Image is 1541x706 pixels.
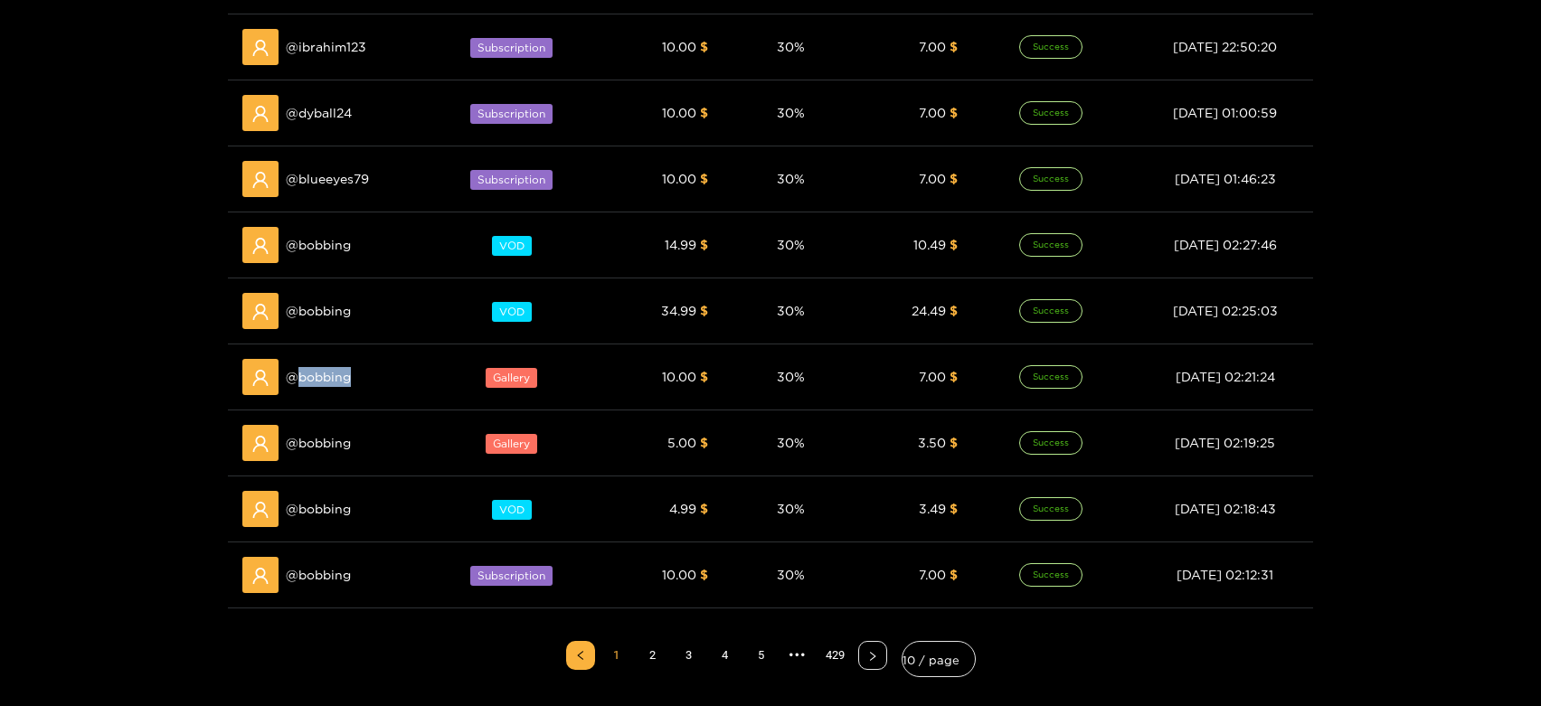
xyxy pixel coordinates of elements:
[251,501,269,519] span: user
[662,370,696,383] span: 10.00
[1019,167,1082,191] span: Success
[1019,299,1082,323] span: Success
[286,103,352,123] span: @ dyball24
[913,238,946,251] span: 10.49
[566,641,595,670] button: left
[950,106,958,119] span: $
[1019,563,1082,587] span: Success
[1019,35,1082,59] span: Success
[286,301,351,321] span: @ bobbing
[251,237,269,255] span: user
[1175,172,1276,185] span: [DATE] 01:46:23
[820,642,850,669] a: 429
[950,172,958,185] span: $
[251,567,269,585] span: user
[286,169,369,189] span: @ blueeyes79
[919,172,946,185] span: 7.00
[950,568,958,581] span: $
[251,369,269,387] span: user
[777,172,805,185] span: 30 %
[867,651,878,662] span: right
[1176,370,1275,383] span: [DATE] 02:21:24
[667,436,696,449] span: 5.00
[1175,436,1275,449] span: [DATE] 02:19:25
[1173,304,1278,317] span: [DATE] 02:25:03
[1175,502,1276,515] span: [DATE] 02:18:43
[251,435,269,453] span: user
[912,304,946,317] span: 24.49
[251,105,269,123] span: user
[700,238,708,251] span: $
[712,642,739,669] a: 4
[1019,431,1082,455] span: Success
[919,106,946,119] span: 7.00
[286,37,366,57] span: @ ibrahim123
[251,39,269,57] span: user
[783,641,812,670] span: •••
[665,238,696,251] span: 14.99
[603,642,630,669] a: 1
[919,568,946,581] span: 7.00
[251,171,269,189] span: user
[700,370,708,383] span: $
[777,40,805,53] span: 30 %
[777,106,805,119] span: 30 %
[777,370,805,383] span: 30 %
[858,641,887,670] button: right
[1174,238,1277,251] span: [DATE] 02:27:46
[251,303,269,321] span: user
[286,565,351,585] span: @ bobbing
[669,502,696,515] span: 4.99
[470,38,553,58] span: Subscription
[639,642,667,669] a: 2
[777,502,805,515] span: 30 %
[662,40,696,53] span: 10.00
[700,436,708,449] span: $
[286,433,351,453] span: @ bobbing
[950,304,958,317] span: $
[783,641,812,670] li: Next 5 Pages
[661,304,696,317] span: 34.99
[700,172,708,185] span: $
[662,568,696,581] span: 10.00
[1019,233,1082,257] span: Success
[918,436,946,449] span: 3.50
[575,650,586,661] span: left
[676,642,703,669] a: 3
[819,641,851,670] li: 429
[470,566,553,586] span: Subscription
[919,370,946,383] span: 7.00
[486,368,537,388] span: Gallery
[919,40,946,53] span: 7.00
[470,104,553,124] span: Subscription
[950,502,958,515] span: $
[662,106,696,119] span: 10.00
[700,568,708,581] span: $
[777,304,805,317] span: 30 %
[1019,101,1082,125] span: Success
[747,641,776,670] li: 5
[858,641,887,670] li: Next Page
[1019,497,1082,521] span: Success
[919,502,946,515] span: 3.49
[700,106,708,119] span: $
[1177,568,1273,581] span: [DATE] 02:12:31
[638,641,667,670] li: 2
[1019,365,1082,389] span: Success
[675,641,704,670] li: 3
[492,236,532,256] span: VOD
[1173,40,1277,53] span: [DATE] 22:50:20
[748,642,775,669] a: 5
[286,367,351,387] span: @ bobbing
[286,235,351,255] span: @ bobbing
[492,302,532,322] span: VOD
[662,172,696,185] span: 10.00
[470,170,553,190] span: Subscription
[950,370,958,383] span: $
[903,646,975,672] span: 10 / page
[1173,106,1277,119] span: [DATE] 01:00:59
[777,568,805,581] span: 30 %
[286,499,351,519] span: @ bobbing
[950,238,958,251] span: $
[486,434,537,454] span: Gallery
